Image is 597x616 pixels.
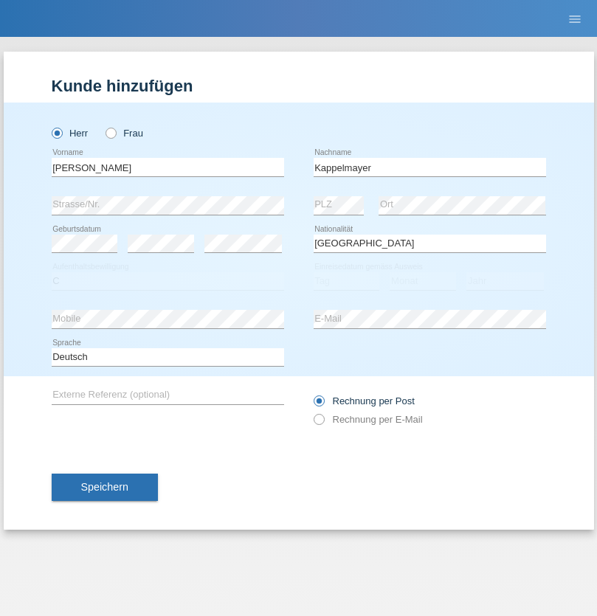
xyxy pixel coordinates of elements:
label: Rechnung per Post [314,395,415,406]
input: Frau [106,128,115,137]
button: Speichern [52,474,158,502]
i: menu [567,12,582,27]
label: Frau [106,128,143,139]
label: Rechnung per E-Mail [314,414,423,425]
input: Rechnung per Post [314,395,323,414]
label: Herr [52,128,89,139]
input: Rechnung per E-Mail [314,414,323,432]
a: menu [560,14,590,23]
input: Herr [52,128,61,137]
h1: Kunde hinzufügen [52,77,546,95]
span: Speichern [81,481,128,493]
